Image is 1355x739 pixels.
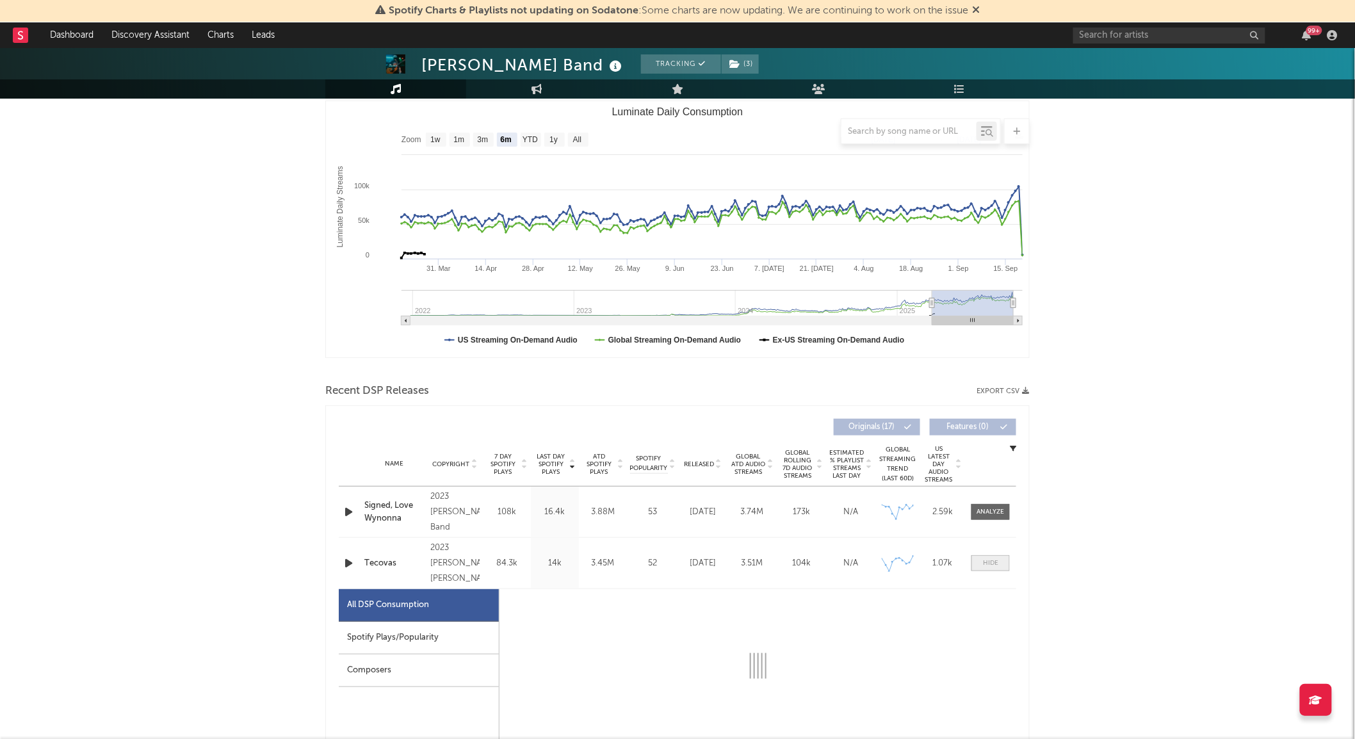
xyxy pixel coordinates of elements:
input: Search by song name or URL [841,127,977,137]
text: 18. Aug [899,264,923,272]
span: Dismiss [972,6,980,16]
div: [PERSON_NAME] Band [421,54,625,76]
span: Features ( 0 ) [938,423,997,431]
text: 0 [366,251,369,259]
span: Last Day Spotify Plays [534,453,568,476]
button: Tracking [641,54,721,74]
text: 28. Apr [522,264,544,272]
div: 16.4k [534,506,576,519]
span: Copyright [432,460,469,468]
div: 53 [630,506,675,519]
text: 4. Aug [854,264,874,272]
div: Composers [339,654,499,687]
span: ( 3 ) [721,54,759,74]
div: [DATE] [681,506,724,519]
div: 3.88M [582,506,624,519]
div: N/A [829,557,872,570]
text: 7. [DATE] [754,264,784,272]
span: Global ATD Audio Streams [731,453,766,476]
div: All DSP Consumption [347,597,429,613]
div: Spotify Plays/Popularity [339,622,499,654]
text: Ex-US Streaming On-Demand Audio [773,336,905,345]
text: 23. Jun [711,264,734,272]
div: 2023 [PERSON_NAME] Band [430,489,480,535]
span: Estimated % Playlist Streams Last Day [829,449,864,480]
div: Global Streaming Trend (Last 60D) [879,445,917,483]
span: ATD Spotify Plays [582,453,616,476]
text: 21. [DATE] [800,264,834,272]
a: Leads [243,22,284,48]
a: Charts [199,22,243,48]
button: 99+ [1302,30,1311,40]
text: 15. Sep [994,264,1018,272]
button: Originals(17) [834,419,920,435]
div: 108k [486,506,528,519]
div: Name [364,459,424,469]
text: Luminate Daily Streams [336,166,345,247]
div: 1.07k [923,557,962,570]
span: Recent DSP Releases [325,384,429,399]
a: Signed, Love Wynonna [364,499,424,524]
text: 31. Mar [426,264,451,272]
text: 100k [354,182,369,190]
div: 3.74M [731,506,774,519]
div: 2.59k [923,506,962,519]
div: 173k [780,506,823,519]
span: Originals ( 17 ) [842,423,901,431]
div: 14k [534,557,576,570]
div: 104k [780,557,823,570]
span: Spotify Popularity [630,454,668,473]
text: Global Streaming On-Demand Audio [608,336,742,345]
span: Spotify Charts & Playlists not updating on Sodatone [389,6,638,16]
button: Export CSV [977,387,1030,395]
a: Tecovas [364,557,424,570]
text: 1. Sep [948,264,969,272]
text: 26. May [615,264,641,272]
div: 2023 [PERSON_NAME] [PERSON_NAME] [430,540,480,587]
div: 3.45M [582,557,624,570]
div: N/A [829,506,872,519]
div: 3.51M [731,557,774,570]
span: 7 Day Spotify Plays [486,453,520,476]
a: Discovery Assistant [102,22,199,48]
text: Luminate Daily Consumption [612,106,743,117]
svg: Luminate Daily Consumption [326,101,1029,357]
div: All DSP Consumption [339,589,499,622]
span: Released [684,460,714,468]
span: US Latest Day Audio Streams [923,445,954,483]
text: US Streaming On-Demand Audio [458,336,578,345]
text: 9. Jun [665,264,685,272]
a: Dashboard [41,22,102,48]
button: Features(0) [930,419,1016,435]
div: [DATE] [681,557,724,570]
div: 52 [630,557,675,570]
text: 12. May [568,264,594,272]
button: (3) [722,54,759,74]
div: 84.3k [486,557,528,570]
text: 50k [358,216,369,224]
text: 14. Apr [475,264,497,272]
div: 99 + [1306,26,1322,35]
span: Global Rolling 7D Audio Streams [780,449,815,480]
span: : Some charts are now updating. We are continuing to work on the issue [389,6,968,16]
input: Search for artists [1073,28,1265,44]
